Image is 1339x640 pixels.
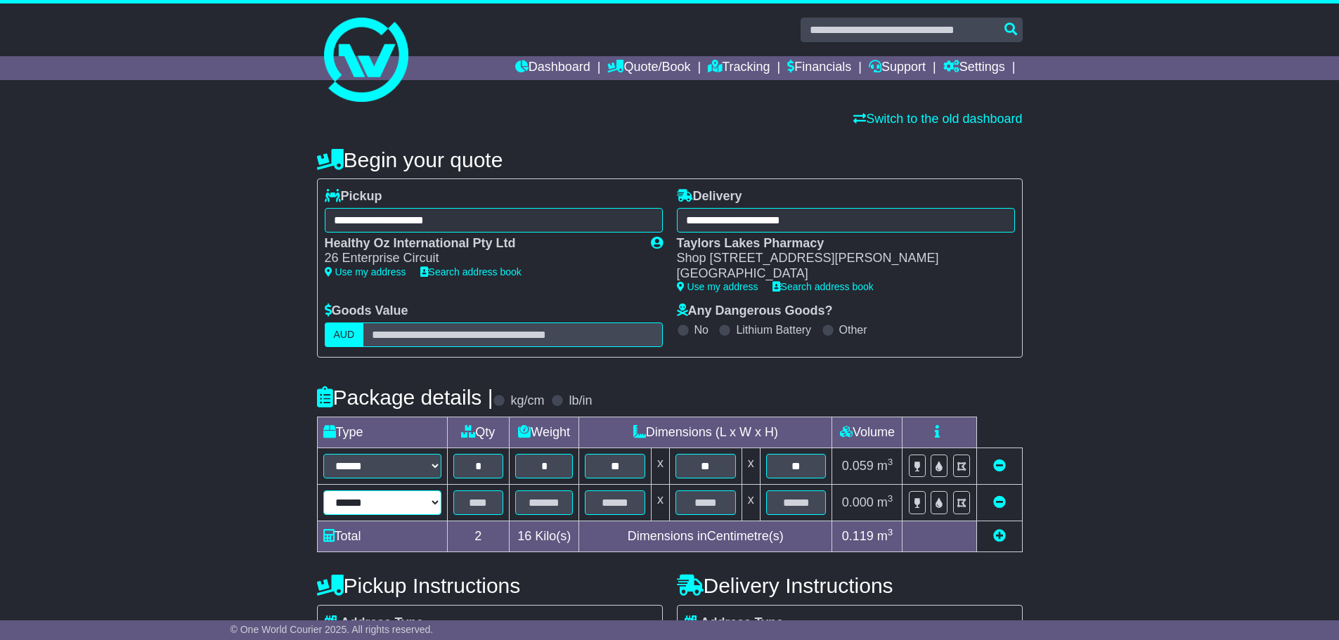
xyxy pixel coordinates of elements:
td: Volume [832,417,903,448]
h4: Package details | [317,386,493,409]
td: x [742,448,760,484]
td: Qty [447,417,510,448]
sup: 3 [888,527,893,537]
label: No [694,323,709,337]
td: x [651,448,669,484]
a: Use my address [325,266,406,277]
div: Shop [STREET_ADDRESS][PERSON_NAME] [677,251,1001,266]
label: lb/in [569,393,592,409]
div: 26 Enterprise Circuit [325,251,637,266]
span: 16 [517,529,531,543]
label: Lithium Battery [736,323,811,337]
a: Dashboard [515,56,590,80]
label: Other [839,323,867,337]
span: 0.059 [842,459,874,473]
span: 0.119 [842,529,874,543]
h4: Pickup Instructions [317,574,663,597]
label: Goods Value [325,303,408,319]
sup: 3 [888,457,893,467]
td: 2 [447,521,510,551]
a: Quote/Book [607,56,690,80]
a: Use my address [677,281,758,292]
span: 0.000 [842,495,874,509]
a: Search address book [772,281,874,292]
td: Weight [510,417,579,448]
td: x [742,484,760,521]
span: © One World Courier 2025. All rights reserved. [231,624,434,635]
div: Taylors Lakes Pharmacy [677,236,1001,252]
a: Switch to the old dashboard [853,112,1022,126]
label: Address Type [325,615,424,631]
label: Pickup [325,189,382,204]
span: m [877,495,893,509]
label: kg/cm [510,393,544,409]
a: Remove this item [993,495,1006,509]
a: Search address book [420,266,522,277]
h4: Begin your quote [317,148,1023,171]
label: Address Type [685,615,784,631]
a: Financials [787,56,851,80]
span: m [877,459,893,473]
div: Healthy Oz International Pty Ltd [325,236,637,252]
td: Kilo(s) [510,521,579,551]
label: Delivery [677,189,742,204]
div: [GEOGRAPHIC_DATA] [677,266,1001,282]
label: Any Dangerous Goods? [677,303,833,319]
a: Settings [943,56,1005,80]
td: Type [317,417,447,448]
td: Total [317,521,447,551]
span: m [877,529,893,543]
td: Dimensions in Centimetre(s) [579,521,832,551]
td: Dimensions (L x W x H) [579,417,832,448]
sup: 3 [888,493,893,504]
a: Add new item [993,529,1006,543]
td: x [651,484,669,521]
label: AUD [325,322,364,347]
a: Tracking [708,56,770,80]
a: Support [869,56,926,80]
h4: Delivery Instructions [677,574,1023,597]
a: Remove this item [993,459,1006,473]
